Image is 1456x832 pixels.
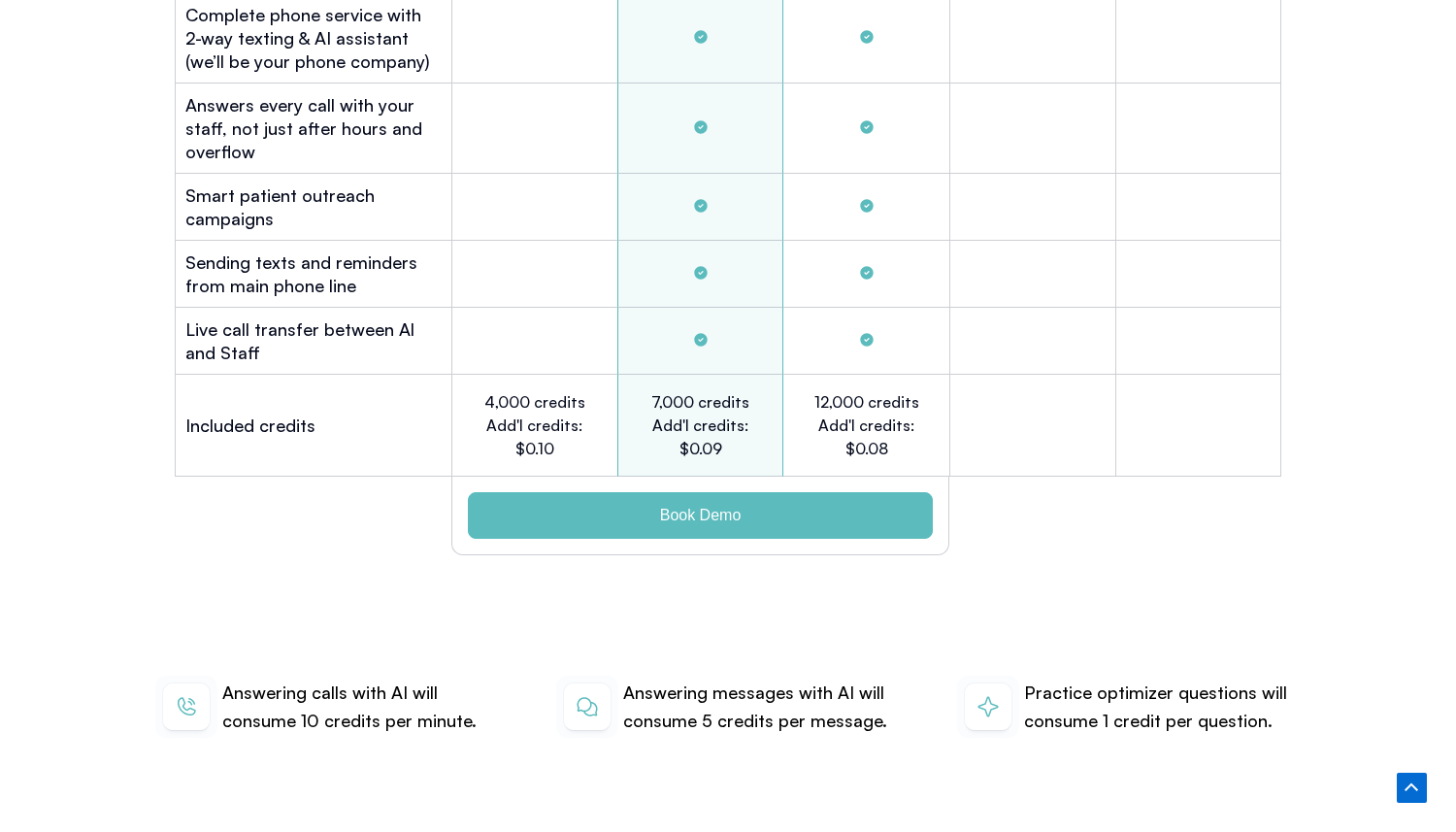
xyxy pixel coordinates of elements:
[1024,679,1301,736] p: Practice optimizer questions will consume 1 credit per question.
[623,679,900,736] p: Answering messages with AI will consume 5 credits per message.
[222,679,499,736] p: Answering calls with AI will consume 10 credits per minute.
[481,390,588,460] h2: 4,000 credits Add'l credits: $0.10
[660,508,742,523] span: Book Demo
[185,93,442,163] h2: Answers every call with your staff, not just after hours and overflow
[185,414,315,437] h2: Included credits
[185,183,442,230] h2: Smart patient outreach campaigns
[647,390,754,460] h2: 7,000 credits Add'l credits: $0.09
[185,3,442,73] h2: Complete phone service with 2-way texting & AI assistant (we’ll be your phone company)
[812,390,920,460] h2: 12,000 credits Add'l credits: $0.08
[185,317,442,364] h2: Live call transfer between Al and Staff
[185,250,442,297] h2: Sending texts and reminders from main phone line
[468,492,933,539] a: Book Demo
